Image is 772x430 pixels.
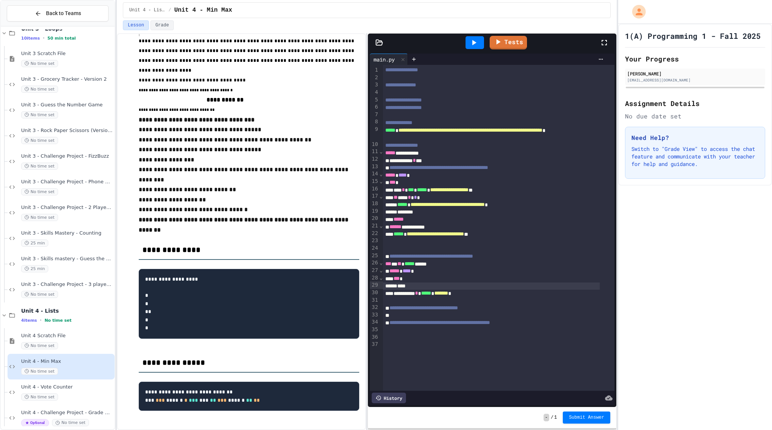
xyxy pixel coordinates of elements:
span: 1 [554,415,557,421]
span: • [40,317,41,323]
span: No time set [21,342,58,349]
button: Grade [150,20,174,30]
span: Unit 3 - Skills mastery - Guess the Word [21,256,113,262]
span: 4 items [21,318,37,323]
span: - [544,414,549,421]
span: No time set [44,318,72,323]
div: 10 [370,141,379,148]
div: 13 [370,163,379,170]
div: 22 [370,230,379,237]
span: Fold line [379,171,383,177]
span: Unit 4 - Min Max [21,358,113,365]
span: Unit 3 - Challenge Project - 3 player Rock Paper Scissors [21,281,113,288]
div: 1 [370,66,379,74]
span: • [43,35,44,41]
span: Unit 3 - Guess the Number Game [21,102,113,108]
h1: 1(A) Programming 1 - Fall 2025 [625,31,761,41]
h2: Assignment Details [625,98,765,109]
span: Fold line [379,267,383,273]
span: No time set [21,111,58,118]
span: No time set [52,419,89,426]
span: Fold line [379,193,383,199]
span: No time set [21,291,58,298]
span: No time set [21,214,58,221]
span: Unit 3 - Challenge Project - Phone Number [21,179,113,185]
div: 15 [370,178,379,185]
span: 25 min [21,265,48,272]
span: No time set [21,368,58,375]
div: 5 [370,96,379,104]
div: main.py [370,54,408,65]
button: Back to Teams [7,5,109,21]
span: Fold line [379,223,383,229]
span: 10 items [21,36,40,41]
button: Lesson [123,20,149,30]
span: / [168,7,171,13]
div: 20 [370,215,379,222]
span: Optional [21,419,49,427]
div: 32 [370,304,379,311]
div: 37 [370,341,379,348]
div: 27 [370,267,379,274]
div: 4 [370,89,379,96]
div: 25 [370,252,379,260]
span: No time set [21,393,58,401]
span: Unit 4 - Lists [21,307,113,314]
span: Unit 4 - Vote Counter [21,384,113,390]
span: No time set [21,163,58,170]
div: 24 [370,244,379,252]
span: Unit 3 - Rock Paper Scissors (Version 2) [21,127,113,134]
p: Switch to "Grade View" to access the chat feature and communicate with your teacher for help and ... [631,145,759,168]
span: Unit 3 - Challenge Project - FizzBuzz [21,153,113,160]
div: main.py [370,55,398,63]
span: Fold line [379,148,383,154]
div: 23 [370,237,379,244]
div: 29 [370,281,379,289]
div: My Account [624,3,648,20]
div: 26 [370,259,379,267]
div: 28 [370,274,379,282]
h3: Need Help? [631,133,759,142]
div: 19 [370,207,379,215]
h2: Your Progress [625,54,765,64]
span: Unit 3 Scratch File [21,51,113,57]
div: 33 [370,311,379,319]
span: 50 min total [47,36,76,41]
span: Submit Answer [569,415,604,421]
div: 35 [370,326,379,333]
div: 18 [370,200,379,207]
div: No due date set [625,112,765,121]
div: 8 [370,118,379,126]
div: History [372,393,406,403]
span: Unit 4 - Lists [129,7,165,13]
div: 16 [370,185,379,193]
div: 3 [370,81,379,89]
div: 21 [370,222,379,230]
span: Unit 3 - Skills Mastery - Counting [21,230,113,236]
div: 30 [370,289,379,296]
span: Unit 4 - Min Max [174,6,232,15]
span: No time set [21,60,58,67]
span: Back to Teams [46,9,81,17]
div: 12 [370,155,379,163]
span: Unit 3 - Challenge Project - 2 Player Guess the Number [21,204,113,211]
a: Tests [490,36,527,49]
div: [EMAIL_ADDRESS][DOMAIN_NAME] [627,77,763,83]
div: 2 [370,74,379,81]
span: Unit 4 - Challenge Project - Grade Calculator [21,410,113,416]
div: 34 [370,318,379,326]
div: [PERSON_NAME] [627,70,763,77]
span: Fold line [379,260,383,266]
div: 36 [370,333,379,341]
div: 11 [370,148,379,155]
div: 6 [370,103,379,111]
div: 7 [370,111,379,118]
div: 17 [370,192,379,200]
span: Fold line [379,178,383,184]
div: 9 [370,126,379,140]
div: 14 [370,170,379,178]
span: / [551,415,553,421]
span: No time set [21,188,58,195]
span: Unit 3 - Grocery Tracker - Version 2 [21,76,113,83]
span: No time set [21,137,58,144]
